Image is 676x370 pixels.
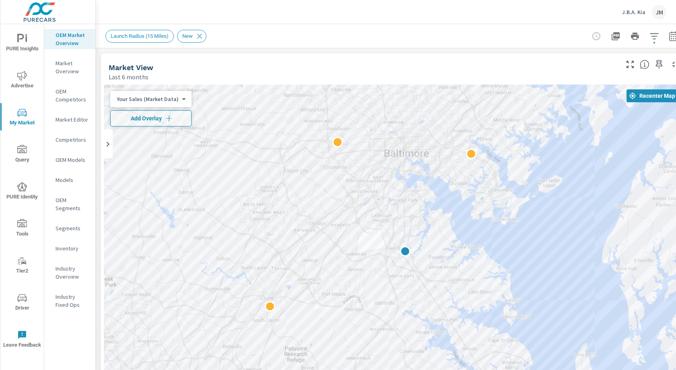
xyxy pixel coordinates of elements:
button: Make Fullscreen [624,58,637,71]
span: PURE Identity [3,182,41,202]
span: New [177,33,198,39]
span: Recenter Map [630,92,675,99]
div: Segments [44,222,95,234]
div: Industry Fixed Ops [44,291,95,311]
div: Competitors [44,134,95,146]
div: Your Sales (Market Data) [110,95,185,103]
div: Market Overview [44,57,95,77]
button: Apply Filters [646,28,662,44]
span: PURE Insights [3,34,41,54]
div: OEM Models [44,154,95,166]
div: Industry Overview [44,263,95,283]
span: Find the biggest opportunities in your market for your inventory. Understand by postal code where... [640,60,649,69]
span: Launch Radius (15 Miles) [106,33,173,39]
h5: Market View [109,63,153,72]
span: Leave Feedback [3,330,41,350]
span: Driver [3,293,41,313]
div: JM [652,5,666,19]
div: New [177,30,206,43]
div: Models [44,174,95,186]
span: Advertise [3,71,41,91]
button: Add Overlay [110,110,192,126]
span: My Market [3,108,41,128]
p: Your Sales (Market Data) [117,95,179,103]
p: OEM Models [56,156,89,164]
button: "Export Report to PDF" [608,28,624,44]
div: OEM Market Overview [44,29,95,49]
p: OEM Market Overview [56,31,89,47]
p: Inventory [56,244,89,252]
div: OEM Competitors [44,85,95,105]
span: Tier2 [3,256,41,276]
p: OEM Segments [56,196,89,212]
span: Add Overlay [114,114,188,122]
p: Competitors [56,136,89,144]
div: Inventory [44,242,95,254]
p: Market Editor [56,116,89,124]
button: Print Report [627,28,643,44]
p: OEM Competitors [56,87,89,103]
p: Last 6 months [109,72,148,82]
p: Industry Overview [56,265,89,281]
p: J.B.A. Kia [622,8,645,16]
p: Models [56,176,89,184]
p: Market Overview [56,59,89,75]
span: Query [3,145,41,165]
div: Market Editor [44,114,95,126]
span: Tools [3,219,41,239]
p: Industry Fixed Ops [56,293,89,309]
div: nav menu [0,24,44,358]
div: OEM Segments [44,194,95,214]
span: Save this to your personalized report [653,58,666,71]
p: Segments [56,224,89,232]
